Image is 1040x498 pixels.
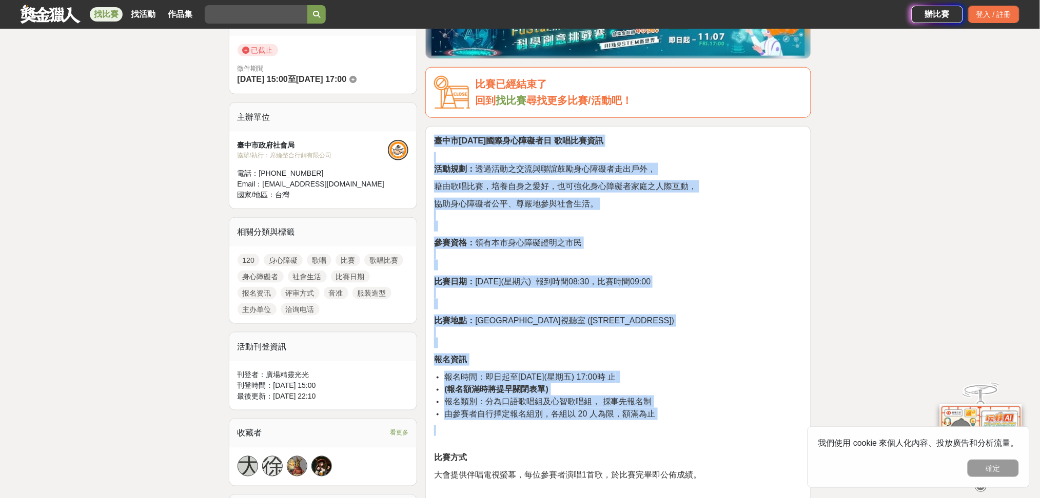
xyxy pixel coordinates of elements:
img: Icon [434,76,470,109]
span: 大會提供伴唱電視螢幕，每位參賽者演唱1首歌，於比賽完畢即公佈成績。 [434,471,701,480]
a: 辦比賽 [912,6,963,23]
a: 比賽 [336,254,360,266]
a: 120 [238,254,260,266]
span: 領有本市身心障礙證明之市民 [434,238,582,247]
span: 看更多 [390,427,408,439]
a: 报名资讯 [238,287,277,299]
a: 主办单位 [238,303,277,316]
strong: 比賽方式 [434,453,467,462]
span: 報名時間：即日起至[DATE](星期五) 17:00時 止 [444,372,618,381]
span: 我們使用 cookie 來個人化內容、投放廣告和分析流量。 [818,439,1019,447]
button: 確定 [968,460,1019,477]
span: 透過活動之交流與聯誼鼓勵身心障礙者走出戶外， [434,164,656,173]
div: 刊登者： 廣場精靈光光 [238,369,409,380]
div: 協辦/執行： 席綸整合行銷有限公司 [238,151,388,160]
a: 比賽日期 [331,271,370,283]
span: [DATE] 15:00 [238,75,288,84]
a: 徐 [262,456,283,476]
img: Avatar [312,457,331,476]
a: 作品集 [164,7,197,22]
a: 社會生活 [288,271,327,283]
a: 洽询电话 [281,303,320,316]
div: 活動刊登資訊 [229,333,417,361]
a: 歌唱 [307,254,331,266]
a: 身心障礙 [264,254,303,266]
div: 相關分類與標籤 [229,218,417,246]
span: 報名類別：分為口語歌唱組及心智歌唱組， 採事先報名制 [444,397,652,406]
strong: 臺中市[DATE]國際身心障礙者日 歌唱比賽資訊 [434,136,603,145]
strong: 比賽地點： [434,316,475,325]
div: 最後更新： [DATE] 22:10 [238,391,409,402]
a: 找活動 [127,7,160,22]
span: 台灣 [275,191,289,199]
strong: 比賽日期： [434,277,475,286]
span: 協助身心障礙者公平、尊嚴地參與社會生活。 [434,199,598,208]
a: 音准 [324,287,348,299]
img: d40c9272-0343-4c18-9a81-6198b9b9e0f4.jpg [431,10,805,56]
div: 電話： [PHONE_NUMBER] [238,168,388,179]
span: 至 [288,75,296,84]
strong: 活動規劃： [434,164,475,173]
span: 由參賽者自行擇定報名組別，各組以 20 人為限，額滿為止 [444,409,655,418]
div: Email： [EMAIL_ADDRESS][DOMAIN_NAME] [238,179,388,190]
img: Avatar [287,457,307,476]
div: 比賽已經結束了 [475,76,802,93]
strong: (報名額滿時將提早關閉表單) [444,385,548,393]
div: 登入 / 註冊 [968,6,1019,23]
a: 服装造型 [352,287,391,299]
span: [DATE](星期六) 報到時間08:30，比賽時間09:00 [434,277,651,286]
a: 评审方式 [281,287,320,299]
a: 找比賽 [90,7,123,22]
span: 徵件期間 [238,65,264,72]
span: 已截止 [238,44,278,56]
div: 臺中市政府社會局 [238,140,388,151]
span: 回到 [475,95,496,106]
a: Avatar [311,456,332,476]
div: 主辦單位 [229,103,417,132]
div: 刊登時間： [DATE] 15:00 [238,380,409,391]
span: [DATE] 17:00 [296,75,346,84]
a: 歌唱比賽 [364,254,403,266]
a: Avatar [287,456,307,476]
a: 找比賽 [496,95,526,106]
span: [GEOGRAPHIC_DATA]視聽室 ([STREET_ADDRESS]) [434,316,674,325]
a: 大 [238,456,258,476]
strong: 報名資訊 [434,355,467,364]
a: 身心障礙者 [238,271,284,283]
span: 藉由歌唱比賽，培養自身之愛好，也可強化身心障礙者家庭之人際互動， [434,182,697,191]
span: 國家/地區： [238,191,276,199]
span: 尋找更多比賽/活動吧！ [526,95,632,106]
span: 收藏者 [238,429,262,438]
strong: 參賽資格： [434,238,475,247]
img: d2146d9a-e6f6-4337-9592-8cefde37ba6b.png [940,404,1022,472]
